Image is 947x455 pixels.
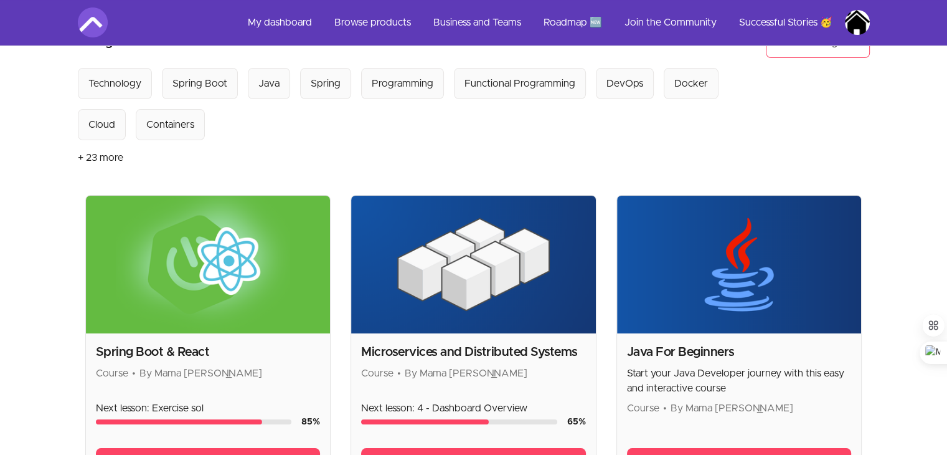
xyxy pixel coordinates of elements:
a: My dashboard [238,7,322,37]
img: Profile image for Muhammad Faisal Imran Khan [845,10,870,35]
div: Docker [674,76,708,91]
a: Browse products [324,7,421,37]
a: Roadmap 🆕 [534,7,612,37]
span: • [132,368,136,378]
nav: Main [238,7,870,37]
span: 85 % [301,418,320,426]
a: Successful Stories 🥳 [729,7,842,37]
h2: Java For Beginners [627,343,852,361]
span: Course [361,368,393,378]
img: Product image for Spring Boot & React [86,196,331,333]
h2: Microservices and Distributed Systems [361,343,586,361]
p: Next lesson: 4 - Dashboard Overview [361,401,586,416]
div: Containers [146,117,194,132]
a: Business and Teams [423,7,531,37]
button: + 23 more [78,140,123,175]
span: • [397,368,401,378]
span: By Mama [PERSON_NAME] [405,368,527,378]
h2: Spring Boot & React [96,343,321,361]
img: Product image for Microservices and Distributed Systems [351,196,596,333]
div: Course progress [361,419,557,424]
div: Cloud [88,117,115,132]
img: Product image for Java For Beginners [617,196,862,333]
div: Functional Programming [464,76,575,91]
p: Start your Java Developer journey with this easy and interactive course [627,366,852,396]
div: Programming [372,76,433,91]
span: By Mama [PERSON_NAME] [671,403,793,413]
span: 65 % [567,418,586,426]
span: Course [96,368,128,378]
span: • [663,403,667,413]
div: DevOps [606,76,643,91]
div: Technology [88,76,141,91]
span: By Mama [PERSON_NAME] [139,368,262,378]
div: Spring Boot [172,76,227,91]
div: Spring [311,76,341,91]
a: Join the Community [615,7,727,37]
p: Next lesson: Exercise sol [96,401,321,416]
div: Course progress [96,419,292,424]
div: Java [258,76,280,91]
span: Course [627,403,659,413]
img: Amigoscode logo [78,7,108,37]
